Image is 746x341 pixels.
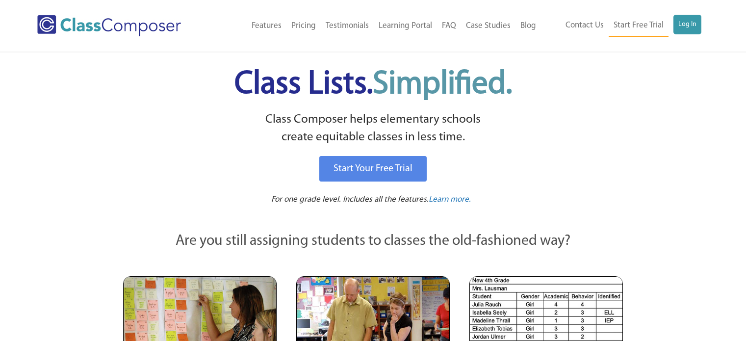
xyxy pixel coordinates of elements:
a: FAQ [437,15,461,37]
img: Class Composer [37,15,181,36]
span: Simplified. [373,69,512,101]
span: For one grade level. Includes all the features. [271,195,429,204]
a: Learning Portal [374,15,437,37]
nav: Header Menu [541,15,701,37]
span: Start Your Free Trial [334,164,412,174]
a: Blog [515,15,541,37]
a: Log In [673,15,701,34]
p: Class Composer helps elementary schools create equitable classes in less time. [122,111,625,147]
p: Are you still assigning students to classes the old-fashioned way? [123,231,623,252]
span: Learn more. [429,195,471,204]
a: Case Studies [461,15,515,37]
a: Start Free Trial [609,15,669,37]
a: Start Your Free Trial [319,156,427,182]
a: Features [247,15,286,37]
span: Class Lists. [234,69,512,101]
a: Testimonials [321,15,374,37]
a: Contact Us [561,15,609,36]
a: Pricing [286,15,321,37]
a: Learn more. [429,194,471,206]
nav: Header Menu [212,15,540,37]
